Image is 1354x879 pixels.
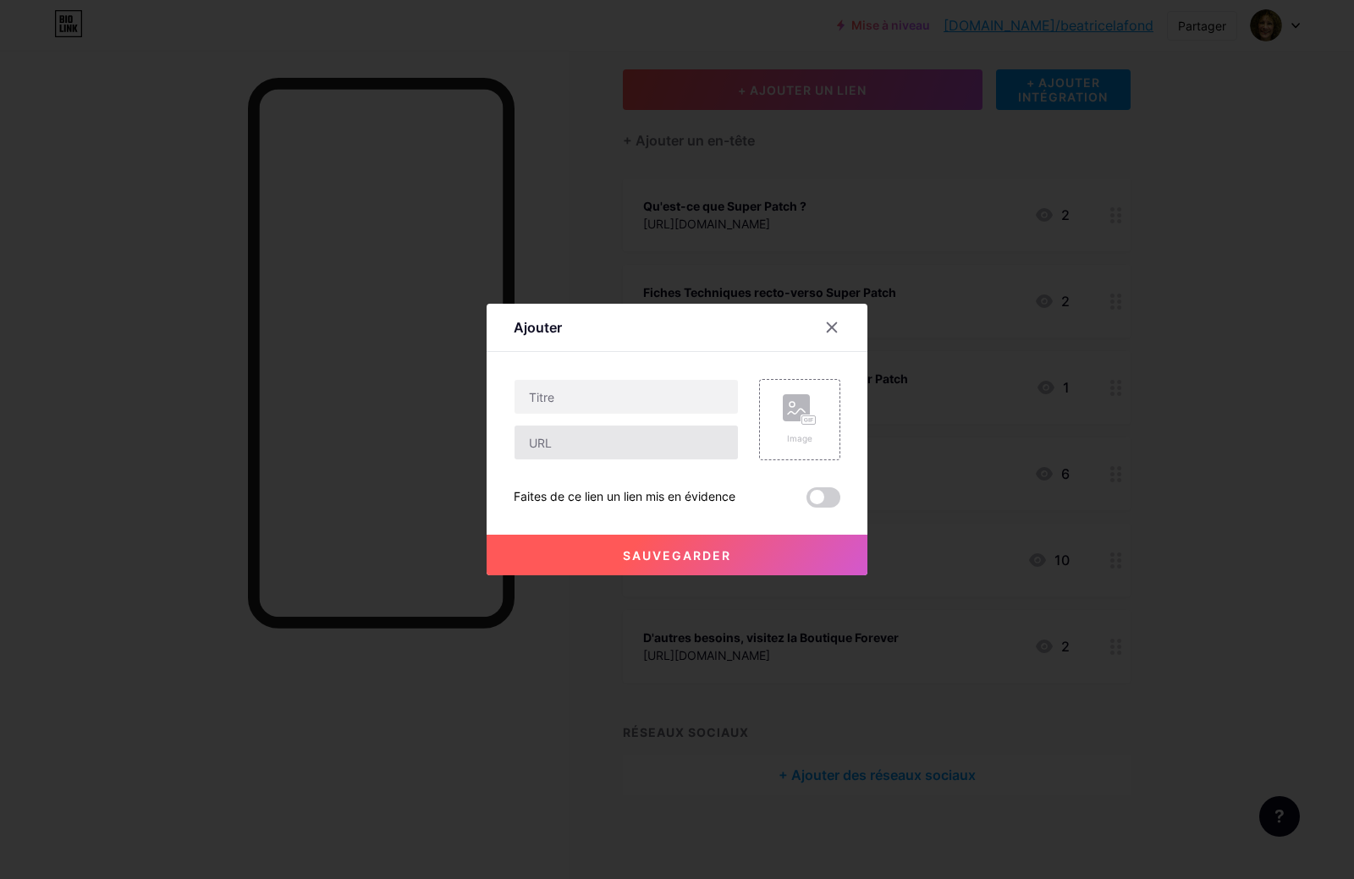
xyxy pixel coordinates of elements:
[487,535,867,575] button: Sauvegarder
[623,548,731,563] font: Sauvegarder
[515,380,738,414] input: Titre
[515,426,738,459] input: URL
[787,433,812,443] font: Image
[514,319,562,336] font: Ajouter
[514,489,735,503] font: Faites de ce lien un lien mis en évidence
